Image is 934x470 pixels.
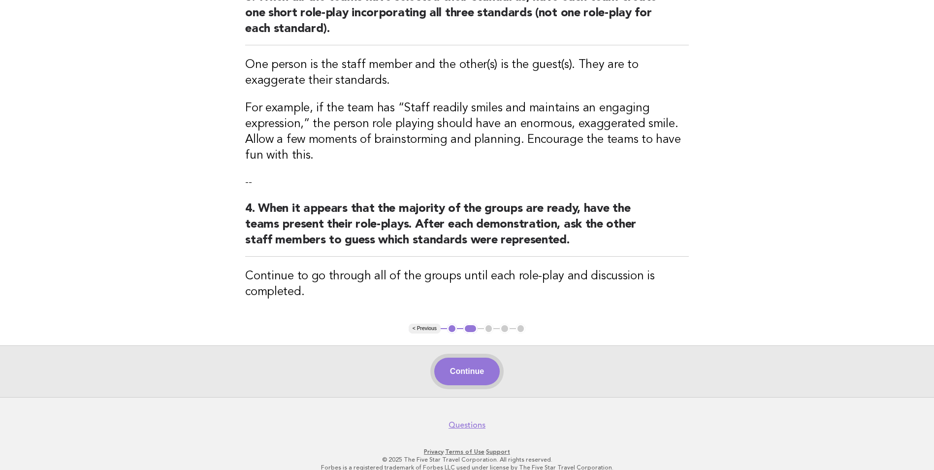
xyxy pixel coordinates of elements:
[166,448,769,456] p: · ·
[245,201,689,257] h2: 4. When it appears that the majority of the groups are ready, have the teams present their role-p...
[424,448,444,455] a: Privacy
[166,456,769,464] p: © 2025 The Five Star Travel Corporation. All rights reserved.
[449,420,485,430] a: Questions
[409,324,441,334] button: < Previous
[245,57,689,89] h3: One person is the staff member and the other(s) is the guest(s). They are to exaggerate their sta...
[447,324,457,334] button: 1
[434,358,500,385] button: Continue
[463,324,478,334] button: 2
[245,269,689,300] h3: Continue to go through all of the groups until each role-play and discussion is completed.
[245,175,689,189] p: --
[486,448,510,455] a: Support
[245,101,689,164] h3: For example, if the team has “Staff readily smiles and maintains an engaging expression,” the per...
[445,448,484,455] a: Terms of Use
